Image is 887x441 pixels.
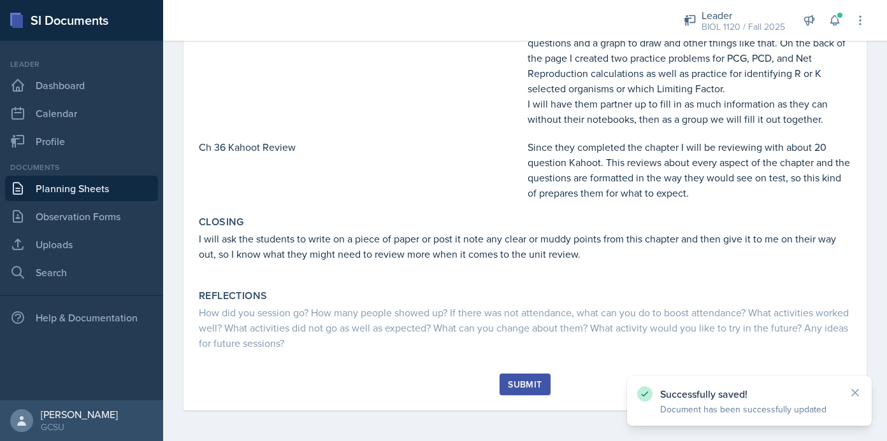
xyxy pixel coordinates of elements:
[199,231,851,262] p: I will ask the students to write on a piece of paper or post it note any clear or muddy points fr...
[702,20,785,34] div: BIOL 1120 / Fall 2025
[528,139,851,200] p: Since they completed the chapter I will be reviewing with about 20 question Kahoot. This reviews ...
[5,204,158,229] a: Observation Forms
[5,176,158,201] a: Planning Sheets
[5,73,158,98] a: Dashboard
[5,260,158,285] a: Search
[500,374,550,395] button: Submit
[508,379,542,389] div: Submit
[199,139,523,155] p: Ch 36 Kahoot Review
[199,305,851,351] div: How did you session go? How many people showed up? If there was not attendance, what can you do t...
[5,101,158,126] a: Calendar
[5,162,158,173] div: Documents
[199,290,267,302] label: Reflections
[5,232,158,257] a: Uploads
[702,8,785,23] div: Leader
[5,305,158,330] div: Help & Documentation
[5,59,158,70] div: Leader
[5,129,158,154] a: Profile
[199,216,244,228] label: Closing
[660,388,839,400] p: Successfully saved!
[41,421,118,433] div: GCSU
[41,408,118,421] div: [PERSON_NAME]
[528,96,851,127] p: I will have them partner up to fill in as much information as they can without their notebooks, t...
[660,403,839,416] p: Document has been successfully updated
